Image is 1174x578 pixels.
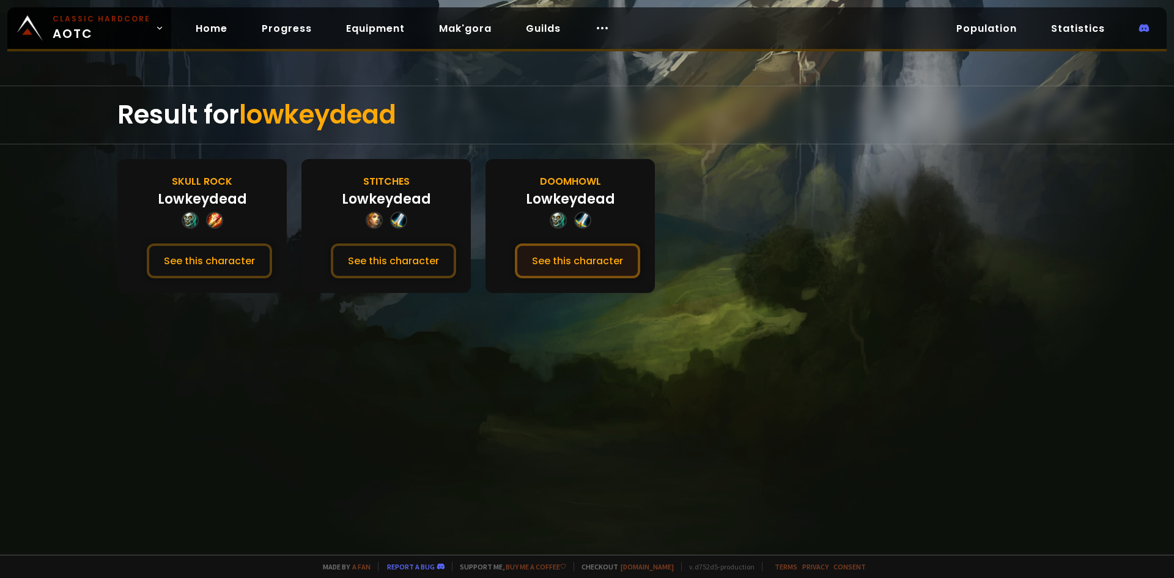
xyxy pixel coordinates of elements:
div: Lowkeydead [158,189,247,209]
button: See this character [331,243,456,278]
a: a fan [352,562,371,571]
small: Classic Hardcore [53,13,150,24]
span: Support me, [452,562,566,571]
a: Report a bug [387,562,435,571]
a: Terms [775,562,797,571]
span: v. d752d5 - production [681,562,755,571]
a: Statistics [1041,16,1115,41]
div: Lowkeydead [342,189,431,209]
span: AOTC [53,13,150,43]
span: lowkeydead [239,97,396,133]
a: Home [186,16,237,41]
a: [DOMAIN_NAME] [621,562,674,571]
a: Guilds [516,16,570,41]
div: Lowkeydead [526,189,615,209]
a: Population [947,16,1027,41]
button: See this character [515,243,640,278]
div: Skull Rock [172,174,232,189]
a: Buy me a coffee [506,562,566,571]
a: Consent [833,562,866,571]
a: Equipment [336,16,415,41]
button: See this character [147,243,272,278]
a: Privacy [802,562,829,571]
span: Made by [316,562,371,571]
div: Result for [117,86,1057,144]
a: Progress [252,16,322,41]
a: Mak'gora [429,16,501,41]
div: Doomhowl [540,174,601,189]
a: Classic HardcoreAOTC [7,7,171,49]
div: Stitches [363,174,410,189]
span: Checkout [574,562,674,571]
